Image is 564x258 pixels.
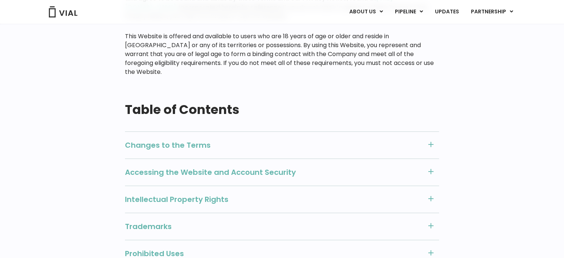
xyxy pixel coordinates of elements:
[48,6,78,17] img: Vial Logo
[343,6,388,18] a: ABOUT USMenu Toggle
[125,32,439,76] p: This Website is offered and available to users who are 18 years of age or older and reside in [GE...
[125,140,423,150] span: Changes to the Terms
[125,102,439,117] h2: Table of Contents
[125,167,423,177] span: Accessing the Website and Account Security
[125,195,423,204] span: Intellectual Property Rights
[429,6,464,18] a: UPDATES
[465,6,519,18] a: PARTNERSHIPMenu Toggle
[389,6,428,18] a: PIPELINEMenu Toggle
[125,222,423,231] span: Trademarks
